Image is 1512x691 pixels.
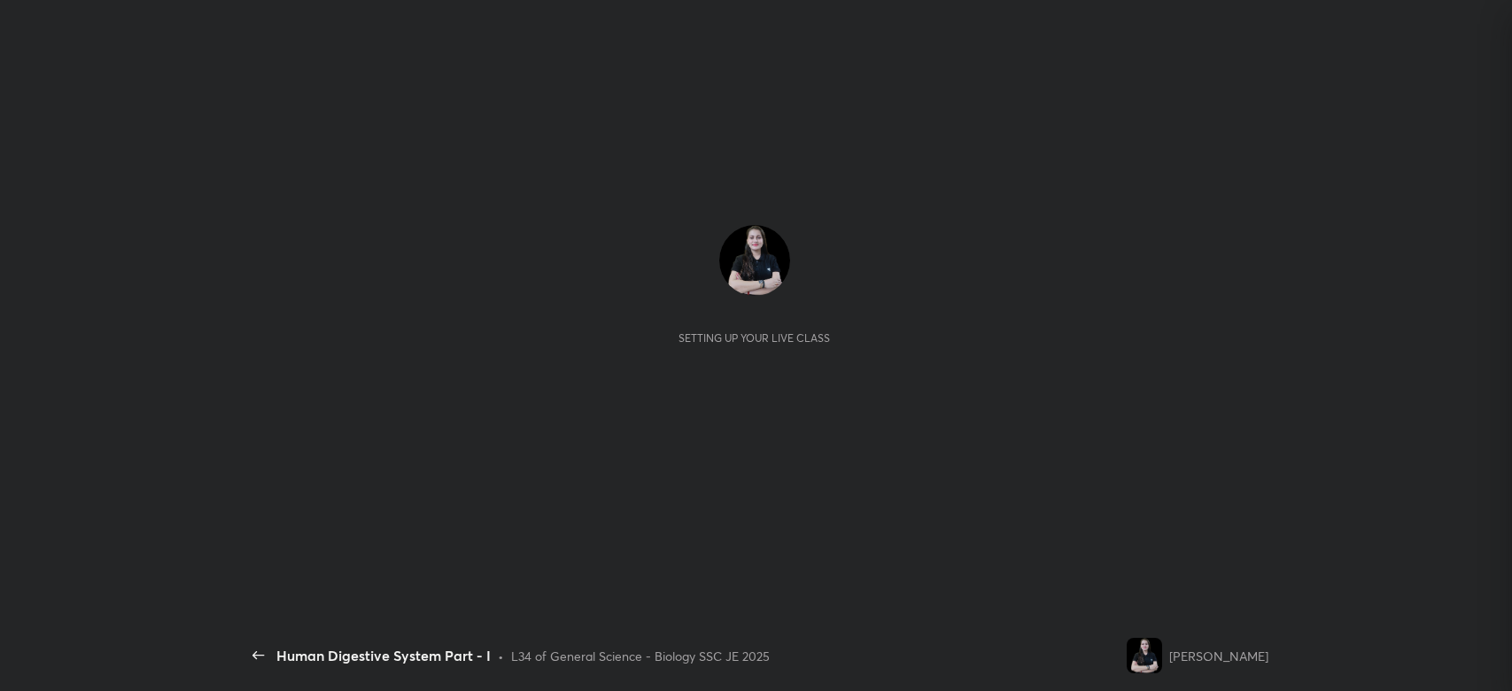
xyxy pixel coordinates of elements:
[678,331,830,345] div: Setting up your live class
[1127,638,1162,673] img: bf1e84bf73f945abbc000c2175944321.jpg
[719,225,790,296] img: bf1e84bf73f945abbc000c2175944321.jpg
[498,647,504,665] div: •
[1169,647,1268,665] div: [PERSON_NAME]
[511,647,770,665] div: L34 of General Science - Biology SSC JE 2025
[276,645,491,666] div: Human Digestive System Part - I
